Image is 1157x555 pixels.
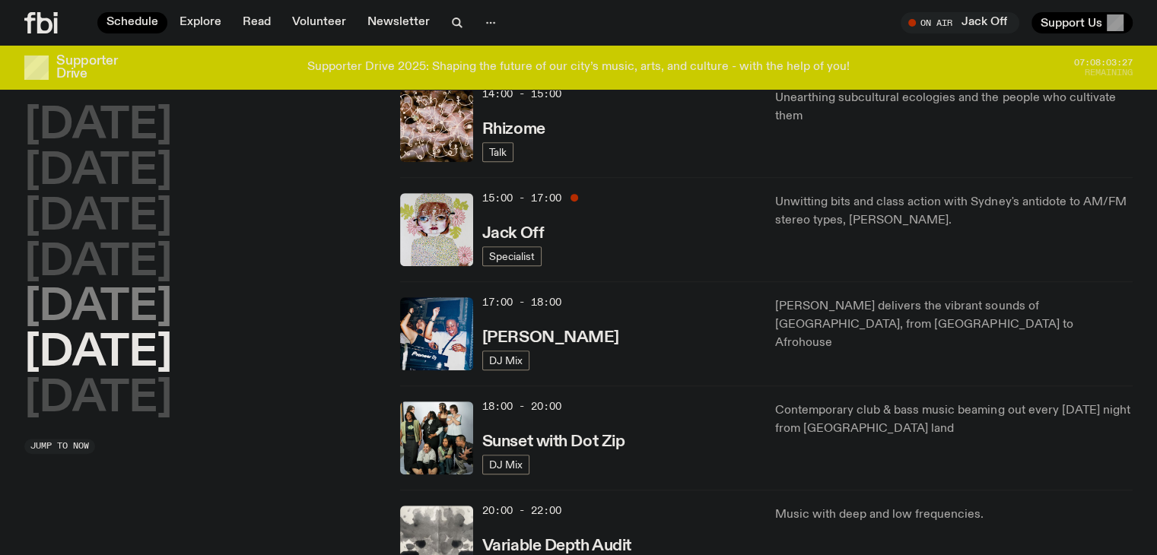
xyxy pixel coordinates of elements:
a: Rhizome [482,119,545,138]
button: [DATE] [24,378,172,420]
span: 20:00 - 22:00 [482,503,561,518]
button: [DATE] [24,105,172,147]
a: Sunset with Dot Zip [482,431,625,450]
a: Talk [482,142,513,162]
span: DJ Mix [489,354,523,366]
a: Volunteer [283,12,355,33]
img: A close up picture of a bunch of ginger roots. Yellow squiggles with arrows, hearts and dots are ... [400,89,473,162]
a: Specialist [482,246,542,266]
button: [DATE] [24,332,172,375]
span: 15:00 - 17:00 [482,191,561,205]
a: Schedule [97,12,167,33]
a: DJ Mix [482,455,529,474]
span: Support Us [1041,16,1102,30]
span: 17:00 - 18:00 [482,295,561,309]
h3: [PERSON_NAME] [482,330,619,346]
span: Remaining [1085,68,1133,77]
span: 07:08:03:27 [1074,59,1133,67]
button: Jump to now [24,439,95,454]
p: Unearthing subcultural ecologies and the people who cultivate them [775,89,1133,125]
a: Read [234,12,280,33]
h3: Supporter Drive [56,55,117,81]
span: 14:00 - 15:00 [482,87,561,101]
h3: Jack Off [482,226,544,242]
img: a dotty lady cuddling her cat amongst flowers [400,193,473,266]
a: Jack Off [482,223,544,242]
a: Explore [170,12,230,33]
p: [PERSON_NAME] delivers the vibrant sounds of [GEOGRAPHIC_DATA], from [GEOGRAPHIC_DATA] to Afrohouse [775,297,1133,352]
h3: Rhizome [482,122,545,138]
h3: Variable Depth Audit [482,538,631,554]
a: [PERSON_NAME] [482,327,619,346]
button: [DATE] [24,196,172,239]
button: Support Us [1031,12,1133,33]
a: Variable Depth Audit [482,535,631,554]
p: Music with deep and low frequencies. [775,506,1133,524]
button: [DATE] [24,242,172,284]
button: [DATE] [24,151,172,193]
span: 18:00 - 20:00 [482,399,561,414]
a: Newsletter [358,12,439,33]
p: Supporter Drive 2025: Shaping the future of our city’s music, arts, and culture - with the help o... [307,61,850,75]
h3: Sunset with Dot Zip [482,434,625,450]
button: [DATE] [24,287,172,329]
button: On AirJack Off [901,12,1019,33]
p: Unwitting bits and class action with Sydney's antidote to AM/FM stereo types, [PERSON_NAME]. [775,193,1133,230]
span: Specialist [489,250,535,262]
span: Talk [489,146,507,157]
span: DJ Mix [489,458,523,470]
span: Jump to now [30,442,89,450]
a: DJ Mix [482,350,529,370]
p: Contemporary club & bass music beaming out every [DATE] night from [GEOGRAPHIC_DATA] land [775,401,1133,438]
